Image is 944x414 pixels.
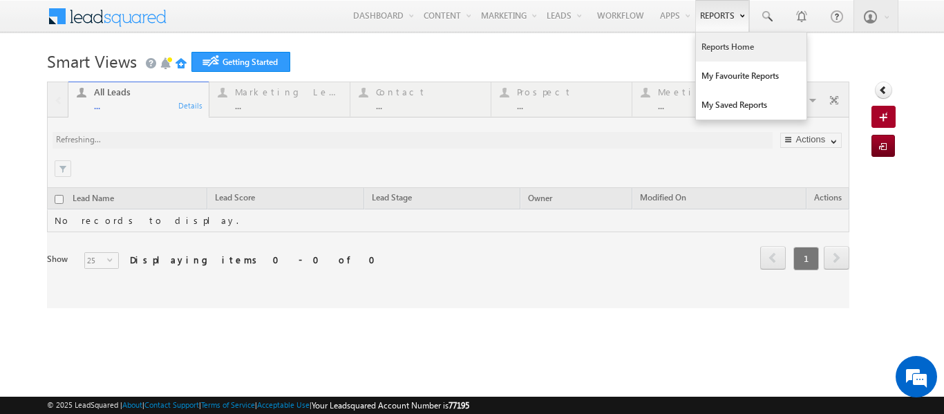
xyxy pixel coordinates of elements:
[696,91,806,120] a: My Saved Reports
[696,62,806,91] a: My Favourite Reports
[201,400,255,409] a: Terms of Service
[47,50,137,72] span: Smart Views
[312,400,469,411] span: Your Leadsquared Account Number is
[122,400,142,409] a: About
[47,399,469,412] span: © 2025 LeadSquared | | | | |
[257,400,310,409] a: Acceptable Use
[696,32,806,62] a: Reports Home
[449,400,469,411] span: 77195
[191,52,290,72] a: Getting Started
[144,400,199,409] a: Contact Support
